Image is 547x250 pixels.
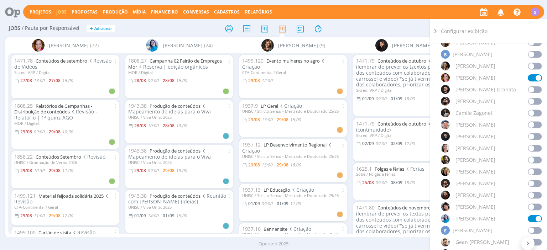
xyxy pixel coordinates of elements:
div: UNISC / Viva Unisc 2025 [128,160,230,165]
span: Camile Zagonel [455,109,492,117]
: 12:00 [261,78,272,84]
span: 1471.80 [356,204,375,211]
button: Propostas [69,9,100,15]
: - [274,118,275,122]
span: [PERSON_NAME] [455,203,495,211]
: 28/08 [134,123,146,129]
button: S [530,6,540,18]
a: Jobs [56,9,67,15]
: 12:00 [404,140,415,147]
img: B [441,97,450,106]
span: Cadastros [214,9,240,15]
a: Relatórios [245,9,272,15]
span: [PERSON_NAME] [453,227,493,234]
button: Produção [101,9,130,15]
span: Revisão [81,153,105,160]
: 27/08 [20,78,32,84]
: 29/08 [20,129,32,135]
div: Sicredi VRP / Digital [356,88,458,92]
span: [PERSON_NAME] [455,74,495,81]
span: [PERSON_NAME] [49,42,89,49]
span: Propostas [72,9,98,15]
a: Projetos [30,9,51,15]
span: 1625.1 [356,165,372,172]
: - [274,202,275,206]
span: Criação [242,57,326,70]
span: 1808.27 [128,57,147,64]
a: Produção de conteúdos [150,148,200,154]
a: Produção de conteúdos [150,103,200,109]
: 09:00 [375,180,386,186]
: 02/09 [391,140,402,147]
: - [274,163,275,167]
: 14:00 [147,213,158,219]
span: 1471.79 [356,57,375,64]
div: CTA-Continental / Geral [14,205,116,209]
div: UNISC / Stricto Sensu - Mestrado e Doutorado 25/26 [242,154,344,159]
span: 1499.100 [14,229,36,236]
span: Criação [287,225,311,232]
a: Conteúdos de setembro [36,58,87,64]
: 09:00 [147,78,158,84]
img: E [441,202,450,211]
: 09:00 [147,167,158,174]
img: D [441,179,450,188]
span: [PERSON_NAME] Granata [455,86,516,93]
span: Financeiro [151,9,178,15]
: 29/08 [20,213,32,219]
: 18:00 [404,180,415,186]
: 11:00 [33,213,45,219]
: 10:30 [33,167,45,174]
: 01/09 [391,96,402,102]
span: [PERSON_NAME] [455,144,495,152]
div: CTA-Continental / Geral [242,70,344,75]
: - [160,214,161,218]
button: Jobs [54,9,69,15]
span: Adicionar [94,26,112,31]
span: [PERSON_NAME] [278,42,318,49]
img: L [375,39,388,52]
img: C [441,108,450,117]
span: [PERSON_NAME] [455,191,495,199]
div: UNISC / Stricto Sensu - Mestrado e Doutorado 25/26 [242,109,344,113]
div: UNISC / Stricto Sensu - Mestrado e Doutorado 25/26 [242,232,344,236]
span: Redação (lembrar de prever os textos para stories dos conteúdos com colaboradores - carrossel e v... [356,204,457,235]
a: Produção [103,9,128,15]
div: UNISC / Viva Unisc 2025 [128,205,230,209]
: 29/08 [277,117,288,123]
: 09:00 [375,96,386,102]
span: 1808.25 [14,102,33,109]
: 29/08 [163,167,174,174]
span: [PERSON_NAME] [163,42,203,49]
button: Relatórios [243,9,274,15]
div: S [531,7,540,16]
span: (9) [319,42,325,49]
span: 1937.16 [242,225,261,232]
span: 1937.12 [242,141,261,148]
: - [160,79,161,83]
img: E [441,214,450,223]
: 29/08 [49,213,61,219]
img: G [441,238,450,246]
img: B [32,39,45,52]
a: LP Desenvolvimento Regional [264,142,327,148]
a: Cartão de visita [38,229,71,236]
img: B [441,85,450,94]
span: Redação (continuidade) [356,120,453,133]
: 28/08 [163,123,174,129]
span: Férias [404,165,424,172]
a: Conteúdos de novembro [377,204,431,211]
: 01/09 [362,96,374,102]
div: Sicredi VRP / Digital [14,70,116,75]
img: C [441,167,450,176]
span: Criação [278,102,302,109]
: 27/08 [49,78,61,84]
a: Banner site [264,226,287,232]
span: 1858.22 [14,153,33,160]
span: Revisão [71,229,95,236]
: 18:00 [176,123,187,129]
: - [46,79,47,83]
span: [PERSON_NAME] [455,97,495,105]
: 18:00 [404,96,415,102]
span: Revisão [14,192,110,205]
